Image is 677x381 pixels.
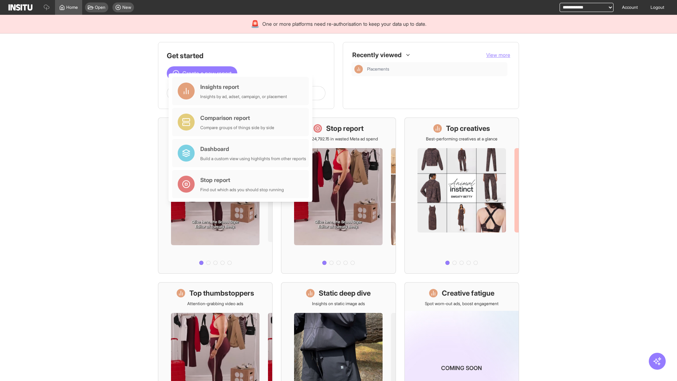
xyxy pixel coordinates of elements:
div: Compare groups of things side by side [200,125,274,131]
div: Stop report [200,176,284,184]
a: What's live nowSee all active ads instantly [158,117,273,274]
a: Stop reportSave £24,792.15 in wasted Meta ad spend [281,117,396,274]
span: New [122,5,131,10]
div: Insights report [200,83,287,91]
h1: Static deep dive [319,288,371,298]
span: Placements [367,66,389,72]
img: Logo [8,4,32,11]
p: Best-performing creatives at a glance [426,136,498,142]
button: Create a new report [167,66,237,80]
span: Create a new report [182,69,232,78]
p: Save £24,792.15 in wasted Meta ad spend [299,136,378,142]
span: Home [66,5,78,10]
span: View more [486,52,510,58]
div: Find out which ads you should stop running [200,187,284,193]
span: Placements [367,66,505,72]
div: Insights by ad, adset, campaign, or placement [200,94,287,99]
div: Build a custom view using highlights from other reports [200,156,306,162]
button: View more [486,52,510,59]
p: Insights on static image ads [312,301,365,307]
div: 🚨 [251,19,260,29]
div: Insights [354,65,363,73]
h1: Top thumbstoppers [189,288,254,298]
h1: Get started [167,51,325,61]
div: Dashboard [200,145,306,153]
h1: Top creatives [446,123,490,133]
div: Comparison report [200,114,274,122]
span: One or more platforms need re-authorisation to keep your data up to date. [262,20,426,28]
h1: Stop report [326,123,364,133]
p: Attention-grabbing video ads [187,301,243,307]
span: Open [95,5,105,10]
a: Top creativesBest-performing creatives at a glance [404,117,519,274]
